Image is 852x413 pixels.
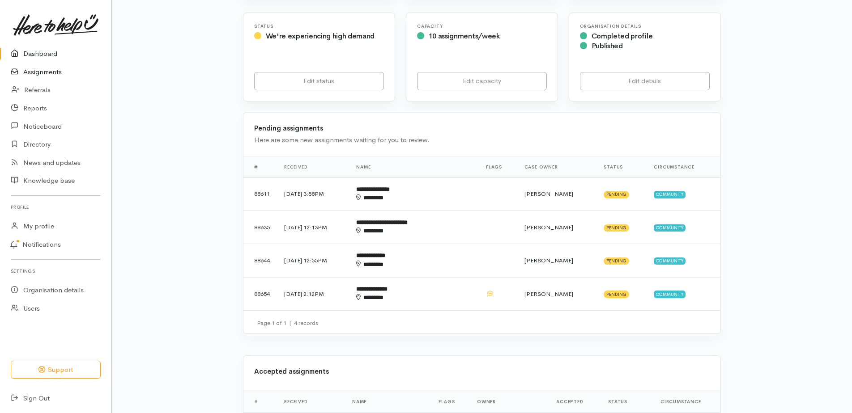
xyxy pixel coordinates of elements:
[479,156,517,177] th: Flags
[243,211,277,244] td: 88635
[654,291,686,298] span: Community
[11,265,101,277] h6: Settings
[604,224,629,232] span: Pending
[345,391,431,413] th: Name
[654,224,686,232] span: Community
[517,156,597,177] th: Case Owner
[654,191,686,198] span: Community
[11,361,101,379] button: Support
[254,367,329,375] b: Accepted assignments
[243,391,277,413] th: #
[517,244,597,277] td: [PERSON_NAME]
[257,319,318,327] small: Page 1 of 1 4 records
[601,391,653,413] th: Status
[470,391,549,413] th: Owner
[580,24,710,29] h6: Organisation Details
[580,72,710,90] a: Edit details
[604,257,629,265] span: Pending
[592,31,653,41] span: Completed profile
[517,277,597,310] td: [PERSON_NAME]
[517,177,597,211] td: [PERSON_NAME]
[592,41,623,51] span: Published
[349,156,479,177] th: Name
[429,31,500,41] span: 10 assignments/week
[517,211,597,244] td: [PERSON_NAME]
[254,135,710,145] div: Here are some new assignments waiting for you to review.
[243,177,277,211] td: 88611
[604,291,629,298] span: Pending
[277,277,349,310] td: [DATE] 2:12PM
[277,391,345,413] th: Received
[604,191,629,198] span: Pending
[654,257,686,265] span: Community
[254,24,384,29] h6: Status
[417,72,547,90] a: Edit capacity
[277,156,349,177] th: Received
[417,24,547,29] h6: Capacity
[277,211,349,244] td: [DATE] 12:13PM
[596,156,647,177] th: Status
[11,201,101,213] h6: Profile
[254,72,384,90] a: Edit status
[243,244,277,277] td: 88644
[277,177,349,211] td: [DATE] 3:58PM
[431,391,469,413] th: Flags
[254,124,323,132] b: Pending assignments
[289,319,291,327] span: |
[647,156,720,177] th: Circumstance
[653,391,720,413] th: Circumstance
[549,391,601,413] th: Accepted
[277,244,349,277] td: [DATE] 12:55PM
[266,31,375,41] span: We're experiencing high demand
[243,277,277,310] td: 88654
[243,156,277,177] th: #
